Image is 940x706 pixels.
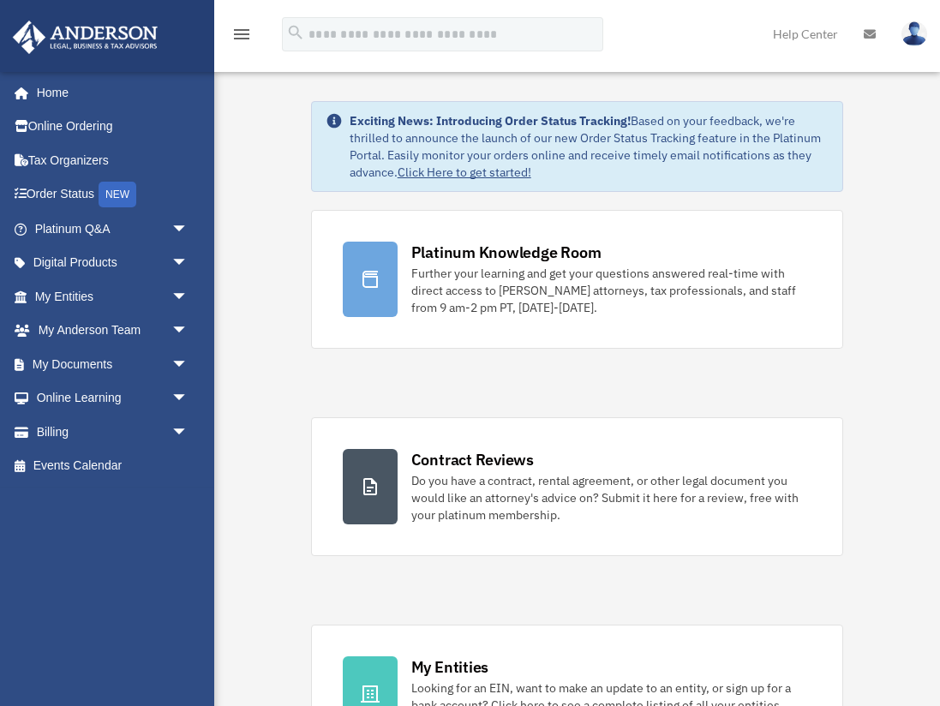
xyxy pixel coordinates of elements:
a: Events Calendar [12,449,214,483]
div: Do you have a contract, rental agreement, or other legal document you would like an attorney's ad... [411,472,812,524]
a: Click Here to get started! [398,165,531,180]
span: arrow_drop_down [171,347,206,382]
span: arrow_drop_down [171,246,206,281]
a: Home [12,75,206,110]
a: My Documentsarrow_drop_down [12,347,214,381]
a: Contract Reviews Do you have a contract, rental agreement, or other legal document you would like... [311,417,844,556]
img: User Pic [901,21,927,46]
a: My Entitiesarrow_drop_down [12,279,214,314]
a: Order StatusNEW [12,177,214,212]
a: My Anderson Teamarrow_drop_down [12,314,214,348]
span: arrow_drop_down [171,415,206,450]
a: Online Ordering [12,110,214,144]
a: menu [231,30,252,45]
a: Digital Productsarrow_drop_down [12,246,214,280]
strong: Exciting News: Introducing Order Status Tracking! [350,113,631,129]
span: arrow_drop_down [171,314,206,349]
div: Further your learning and get your questions answered real-time with direct access to [PERSON_NAM... [411,265,812,316]
div: Based on your feedback, we're thrilled to announce the launch of our new Order Status Tracking fe... [350,112,829,181]
span: arrow_drop_down [171,381,206,416]
div: NEW [99,182,136,207]
i: menu [231,24,252,45]
a: Online Learningarrow_drop_down [12,381,214,416]
img: Anderson Advisors Platinum Portal [8,21,163,54]
a: Billingarrow_drop_down [12,415,214,449]
a: Platinum Knowledge Room Further your learning and get your questions answered real-time with dire... [311,210,844,349]
div: Platinum Knowledge Room [411,242,602,263]
i: search [286,23,305,42]
div: Contract Reviews [411,449,534,470]
div: My Entities [411,656,488,678]
span: arrow_drop_down [171,279,206,314]
a: Platinum Q&Aarrow_drop_down [12,212,214,246]
a: Tax Organizers [12,143,214,177]
span: arrow_drop_down [171,212,206,247]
